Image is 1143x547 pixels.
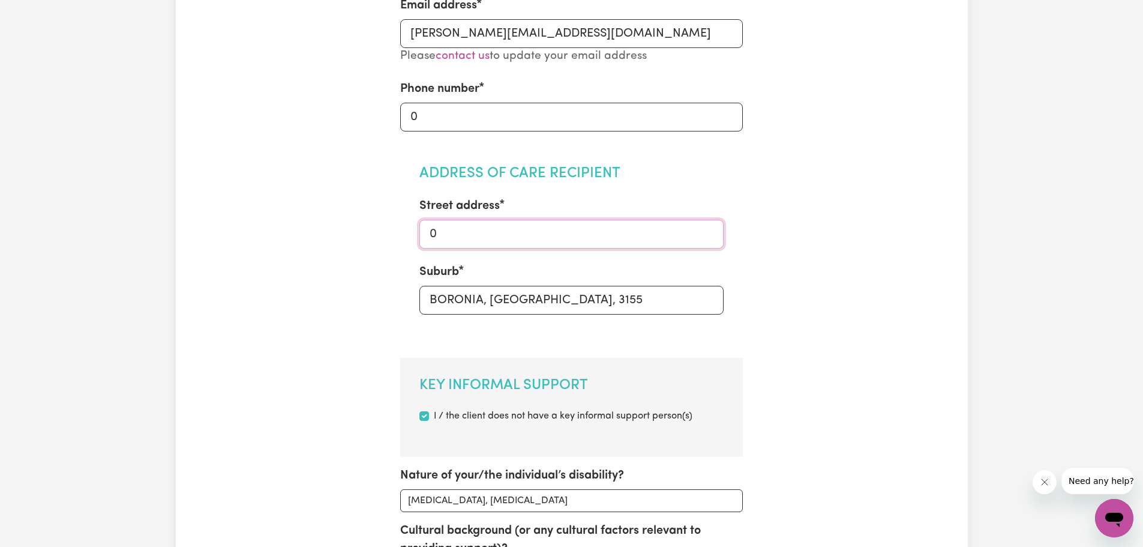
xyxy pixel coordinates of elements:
input: e.g. 24/29, Victoria St. [419,220,724,249]
p: Please to update your email address [400,48,743,65]
label: Phone number [400,80,479,98]
h2: Key Informal Support [419,377,724,394]
label: Suburb [419,263,459,281]
input: e.g. 0410 123 456 [400,103,743,131]
iframe: Message from company [1061,468,1133,494]
label: I / the client does not have a key informal support person(s) [434,409,692,423]
label: Street address [419,197,500,215]
iframe: Close message [1033,470,1057,494]
a: contact us [436,50,490,62]
span: Need any help? [7,8,73,18]
h2: Address of Care Recipient [419,165,724,183]
input: e.g. North Bondi, New South Wales [419,286,724,315]
iframe: Button to launch messaging window [1095,499,1133,537]
label: Nature of your/the individual’s disability? [400,467,624,485]
input: e.g. beth.childs@gmail.com [400,19,743,48]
